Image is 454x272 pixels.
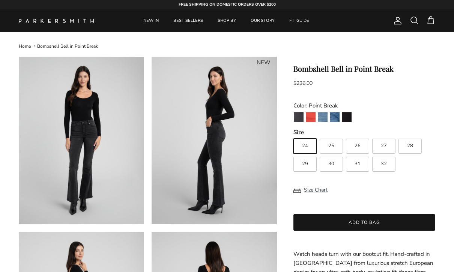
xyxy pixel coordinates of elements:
[302,162,308,166] span: 29
[167,9,210,32] a: BEST SELLERS
[328,144,334,148] span: 25
[407,144,413,148] span: 28
[305,112,316,125] a: Watermelon
[306,112,316,122] img: Watermelon
[342,112,352,122] img: Stallion
[293,128,304,136] legend: Size
[294,112,304,122] img: Point Break
[330,112,340,122] img: Venice
[19,43,435,49] nav: Breadcrumbs
[328,162,334,166] span: 30
[37,43,98,49] a: Bombshell Bell in Point Break
[179,2,276,7] strong: FREE SHIPPING ON DOMESTIC ORDERS OVER $200
[355,144,361,148] span: 26
[283,9,316,32] a: FIT GUIDE
[244,9,281,32] a: OUR STORY
[293,214,435,231] button: Add to bag
[390,16,402,25] a: Account
[19,19,94,23] img: Parker Smith
[318,112,328,122] img: Laguna
[293,101,435,110] div: Color: Point Break
[355,162,361,166] span: 31
[211,9,243,32] a: SHOP BY
[381,162,387,166] span: 32
[293,64,435,73] h1: Bombshell Bell in Point Break
[293,112,304,125] a: Point Break
[112,9,341,32] div: Primary
[19,43,31,49] a: Home
[341,112,352,125] a: Stallion
[329,112,340,125] a: Venice
[317,112,328,125] a: Laguna
[302,144,308,148] span: 24
[293,183,328,197] button: Size Chart
[137,9,165,32] a: NEW IN
[293,80,313,87] span: $236.00
[381,144,387,148] span: 27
